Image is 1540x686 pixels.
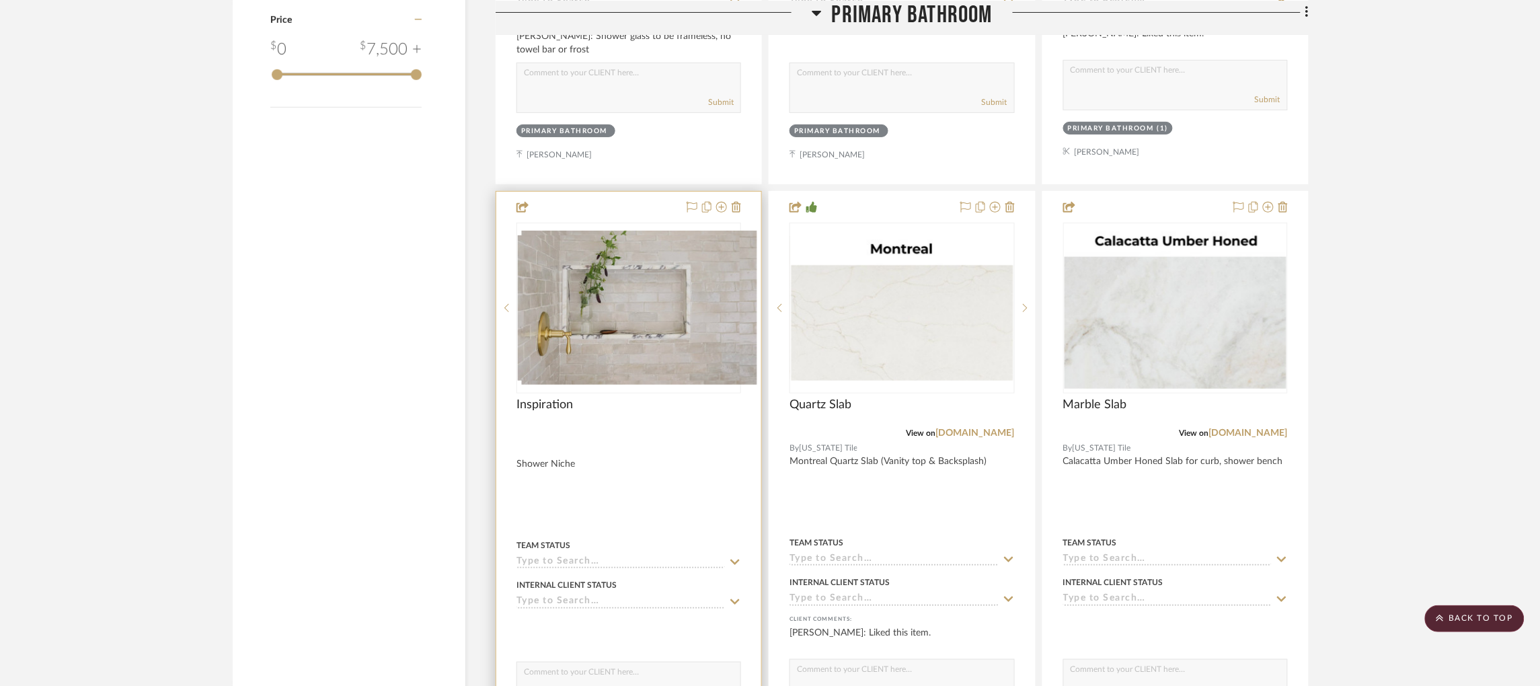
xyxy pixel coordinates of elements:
div: Primary Bathroom [794,126,880,137]
div: Team Status [516,539,570,551]
div: [PERSON_NAME]: Liked this item. [1063,27,1288,54]
span: Quartz Slab [790,397,851,412]
div: Team Status [790,537,843,549]
div: Internal Client Status [790,576,890,588]
div: Primary Bathroom [1068,124,1154,134]
input: Type to Search… [1063,554,1272,566]
div: Internal Client Status [1063,576,1163,588]
input: Type to Search… [790,593,998,606]
div: 7,500 + [360,38,422,62]
div: Primary Bathroom [521,126,607,137]
div: (1) [1157,124,1169,134]
scroll-to-top-button: BACK TO TOP [1425,605,1525,632]
input: Type to Search… [516,596,725,609]
button: Submit [1255,93,1280,106]
span: [US_STATE] Tile [799,442,857,455]
span: Price [270,15,292,25]
a: [DOMAIN_NAME] [936,428,1015,438]
button: Submit [982,96,1007,108]
input: Type to Search… [516,556,725,569]
input: Type to Search… [790,554,998,566]
img: Quartz Slab [791,235,1013,381]
div: 0 [270,38,286,62]
div: Internal Client Status [516,579,617,591]
span: Marble Slab [1063,397,1127,412]
span: View on [907,429,936,437]
span: By [790,442,799,455]
input: Type to Search… [1063,593,1272,606]
div: [PERSON_NAME]: Shower glass to be frameless, no towel bar or frost [516,30,741,56]
div: [PERSON_NAME]: Liked this item. [790,626,1014,653]
img: Inspiration [518,235,740,381]
span: [US_STATE] Tile [1073,442,1131,455]
span: By [1063,442,1073,455]
div: Team Status [1063,537,1117,549]
div: 0 [790,223,1013,393]
span: Inspiration [516,397,573,412]
div: 0 [1064,223,1287,393]
img: Marble Slab [1065,227,1286,389]
button: Submit [708,96,734,108]
a: [DOMAIN_NAME] [1209,428,1288,438]
span: View on [1180,429,1209,437]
